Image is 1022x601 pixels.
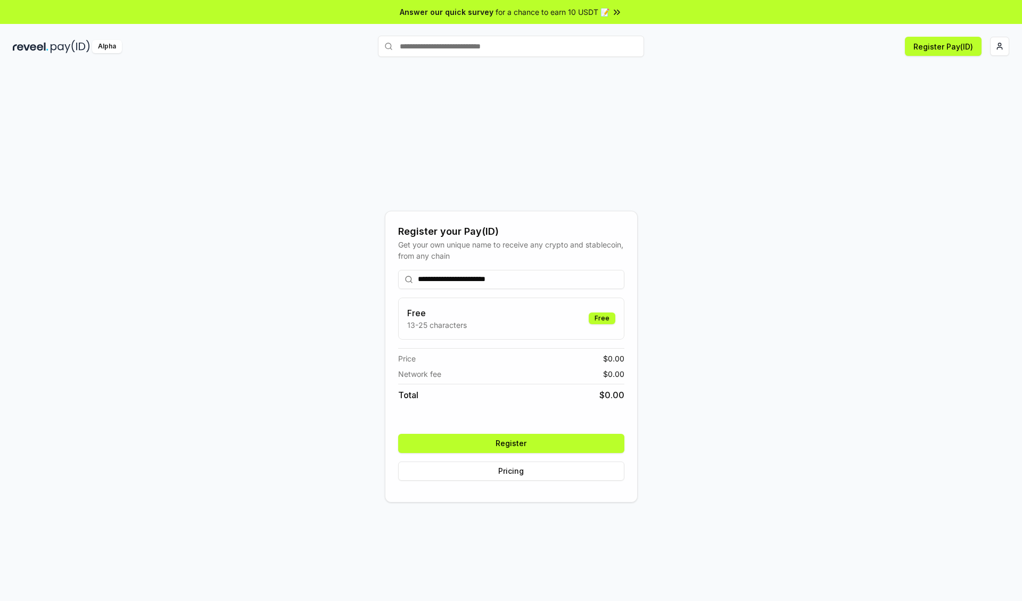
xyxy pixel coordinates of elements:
[603,353,624,364] span: $ 0.00
[603,368,624,380] span: $ 0.00
[407,319,467,331] p: 13-25 characters
[398,434,624,453] button: Register
[398,368,441,380] span: Network fee
[398,462,624,481] button: Pricing
[400,6,493,18] span: Answer our quick survey
[589,312,615,324] div: Free
[398,239,624,261] div: Get your own unique name to receive any crypto and stablecoin, from any chain
[398,353,416,364] span: Price
[92,40,122,53] div: Alpha
[599,389,624,401] span: $ 0.00
[407,307,467,319] h3: Free
[13,40,48,53] img: reveel_dark
[398,389,418,401] span: Total
[905,37,982,56] button: Register Pay(ID)
[496,6,609,18] span: for a chance to earn 10 USDT 📝
[51,40,90,53] img: pay_id
[398,224,624,239] div: Register your Pay(ID)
